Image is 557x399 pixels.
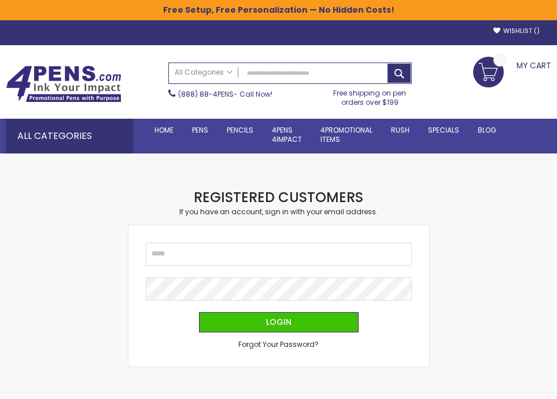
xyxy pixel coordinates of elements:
a: Rush [382,119,419,142]
span: All Categories [175,68,233,77]
strong: Registered Customers [194,188,363,207]
a: Blog [469,119,506,142]
span: Specials [428,125,459,135]
span: - Call Now! [178,89,272,99]
a: 4Pens4impact [263,119,311,151]
a: (888) 88-4PENS [178,89,234,99]
a: Pens [183,119,217,142]
span: 4Pens 4impact [272,125,302,144]
a: Wishlist [493,27,540,35]
a: All Categories [169,63,238,82]
button: Login [199,312,359,332]
span: Pens [192,125,208,135]
a: Forgot Your Password? [238,340,319,349]
span: Login [266,316,292,328]
a: Pencils [217,119,263,142]
div: Free shipping on pen orders over $199 [328,84,412,107]
span: Pencils [227,125,253,135]
span: Forgot Your Password? [238,339,319,349]
div: If you have an account, sign in with your email address. [128,207,429,217]
div: All Categories [6,119,134,153]
span: Blog [478,125,496,135]
span: Rush [391,125,410,135]
span: 4PROMOTIONAL ITEMS [320,125,372,144]
a: Home [145,119,183,142]
a: 4PROMOTIONALITEMS [311,119,382,151]
a: Specials [419,119,469,142]
span: Home [154,125,174,135]
img: 4Pens Custom Pens and Promotional Products [6,65,121,103]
